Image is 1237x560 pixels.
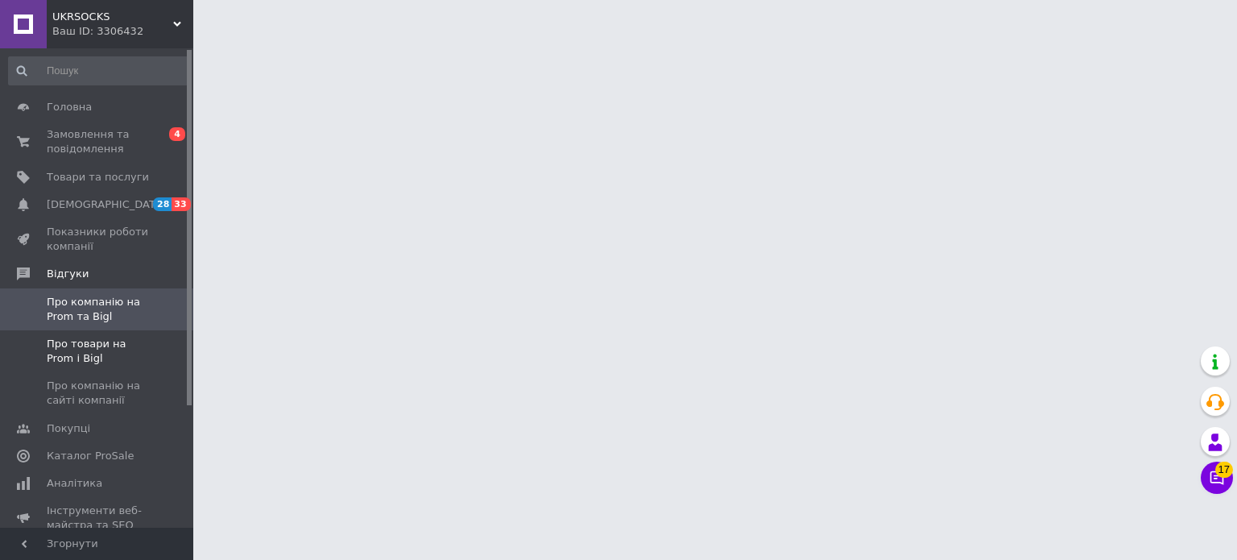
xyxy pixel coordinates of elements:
span: Аналітика [47,476,102,491]
span: 28 [153,197,172,211]
span: [DEMOGRAPHIC_DATA] [47,197,166,212]
span: Відгуки [47,267,89,281]
span: Про компанію на сайті компанії [47,379,149,408]
button: Чат з покупцем17 [1201,462,1233,494]
span: Про компанію на Prom та Bigl [47,295,149,324]
span: 33 [172,197,190,211]
span: 17 [1215,462,1233,478]
span: Замовлення та повідомлення [47,127,149,156]
span: Товари та послуги [47,170,149,185]
div: Ваш ID: 3306432 [52,24,193,39]
span: Про товари на Prom і Bigl [47,337,149,366]
span: 4 [169,127,185,141]
span: Інструменти веб-майстра та SEO [47,504,149,533]
span: Каталог ProSale [47,449,134,463]
span: Показники роботи компанії [47,225,149,254]
span: Покупці [47,421,90,436]
input: Пошук [8,56,190,85]
span: Головна [47,100,92,114]
span: UKRSOCKS [52,10,173,24]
